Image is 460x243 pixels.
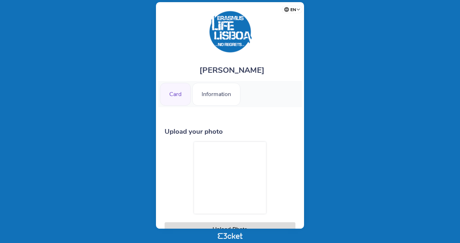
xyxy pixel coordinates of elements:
img: Erasmus Life Lisboa Card 2025 [208,9,253,54]
a: Card [160,90,191,97]
a: Information [192,90,240,97]
div: Information [192,83,240,106]
div: Card [160,83,191,106]
h3: Upload your photo [165,127,295,136]
div: Upload Photo [213,227,248,233]
span: [PERSON_NAME] [199,65,264,76]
